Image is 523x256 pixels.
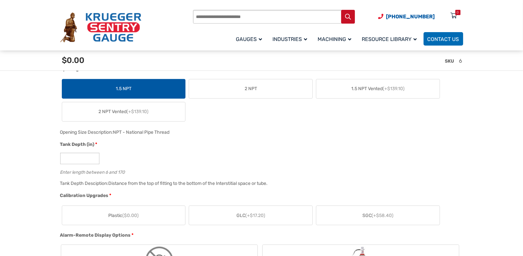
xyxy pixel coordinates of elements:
[236,212,265,219] span: GLC
[351,85,405,92] span: 1.5 NPT Vented
[427,36,459,42] span: Contact Us
[457,10,459,15] div: 0
[96,141,97,148] abbr: required
[245,85,257,92] span: 2 NPT
[108,212,139,219] span: Plastic
[445,58,454,64] span: SKU
[60,168,460,174] div: Enter length between 6 and 170
[110,192,112,199] abbr: required
[60,232,131,238] span: Alarm-Remote Display Options
[236,36,262,42] span: Gauges
[383,86,405,91] span: (+$139.10)
[60,12,141,43] img: Krueger Sentry Gauge
[232,31,269,47] a: Gauges
[358,31,424,47] a: Resource Library
[424,32,463,46] a: Contact Us
[60,142,95,147] span: Tank Depth (in)
[245,213,265,218] span: (+$17.20)
[318,36,352,42] span: Machining
[98,108,148,115] span: 2 NPT Vented
[372,213,393,218] span: (+$58.40)
[459,58,462,64] span: 6
[269,31,314,47] a: Industries
[60,193,109,198] span: Calibration Upgrades
[60,129,113,135] span: Opening Size Description:
[122,213,139,218] span: ($0.00)
[362,212,393,219] span: SGC
[378,12,435,21] a: Phone Number (920) 434-8860
[60,181,109,186] span: Tank Depth Desciption:
[116,85,131,92] span: 1.5 NPT
[386,13,435,20] span: [PHONE_NUMBER]
[314,31,358,47] a: Machining
[127,109,148,114] span: (+$139.10)
[113,129,170,135] div: NPT - National Pipe Thread
[273,36,307,42] span: Industries
[362,36,417,42] span: Resource Library
[132,232,134,239] abbr: required
[109,181,268,186] div: Distance from the top of fitting to the bottom of the Interstitial space or tube.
